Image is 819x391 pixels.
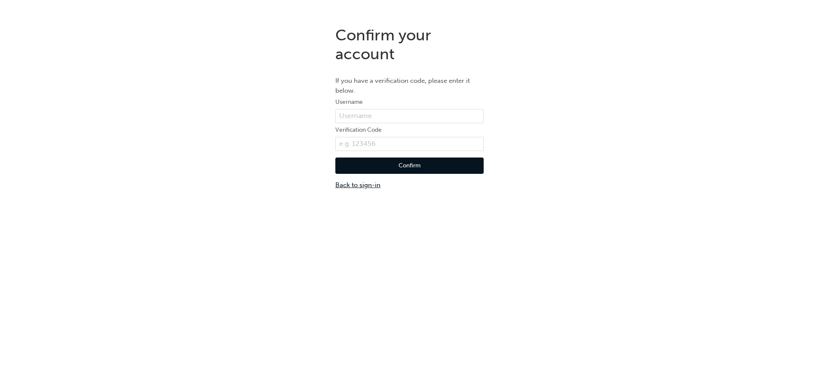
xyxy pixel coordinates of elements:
a: Back to sign-in [335,180,484,190]
input: Username [335,109,484,124]
p: If you have a verification code, please enter it below. [335,76,484,95]
button: Confirm [335,158,484,174]
label: Username [335,97,484,107]
label: Verification Code [335,125,484,135]
input: e.g. 123456 [335,137,484,152]
h1: Confirm your account [335,26,484,63]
